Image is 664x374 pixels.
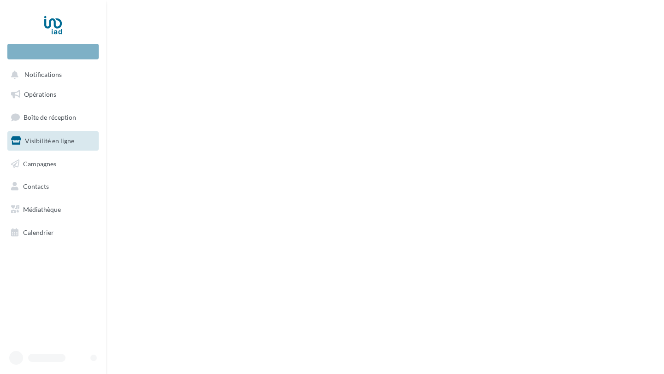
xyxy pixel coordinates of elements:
span: Contacts [23,182,49,190]
span: Campagnes [23,159,56,167]
span: Calendrier [23,228,54,236]
span: Boîte de réception [24,113,76,121]
span: Médiathèque [23,205,61,213]
span: Notifications [24,71,62,79]
span: Visibilité en ligne [25,137,74,145]
a: Opérations [6,85,101,104]
a: Médiathèque [6,200,101,219]
a: Campagnes [6,154,101,174]
a: Boîte de réception [6,107,101,127]
span: Opérations [24,90,56,98]
a: Calendrier [6,223,101,242]
a: Visibilité en ligne [6,131,101,151]
div: Nouvelle campagne [7,44,99,59]
a: Contacts [6,177,101,196]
